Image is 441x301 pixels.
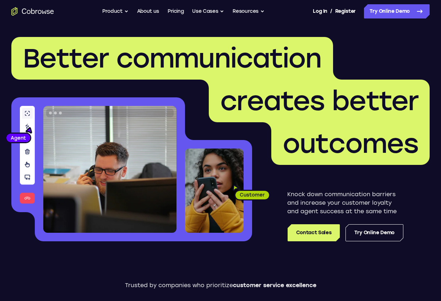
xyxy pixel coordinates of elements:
[192,4,224,18] button: Use Cases
[220,85,418,117] span: creates better
[313,4,327,18] a: Log In
[364,4,430,18] a: Try Online Demo
[168,4,184,18] a: Pricing
[102,4,129,18] button: Product
[283,128,418,160] span: outcomes
[288,224,340,241] a: Contact Sales
[23,42,322,74] span: Better communication
[137,4,159,18] a: About us
[11,7,54,16] a: Go to the home page
[287,190,403,216] p: Knock down communication barriers and increase your customer loyalty and agent success at the sam...
[233,4,265,18] button: Resources
[185,149,244,233] img: A customer holding their phone
[233,282,316,289] span: customer service excellence
[330,7,332,16] span: /
[345,224,403,241] a: Try Online Demo
[335,4,356,18] a: Register
[43,106,176,233] img: A customer support agent talking on the phone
